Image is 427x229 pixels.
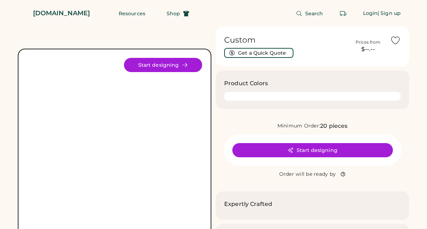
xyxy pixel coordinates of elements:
[363,10,378,17] div: Login
[279,171,336,178] div: Order will be ready by
[287,6,332,21] button: Search
[336,6,350,21] button: Retrieve an order
[124,58,202,72] button: Start designing
[110,6,154,21] button: Resources
[232,143,393,157] button: Start designing
[224,35,346,45] h1: Custom
[158,6,198,21] button: Shop
[224,79,268,88] h3: Product Colors
[33,9,90,18] div: [DOMAIN_NAME]
[18,7,30,20] img: Rendered Logo - Screens
[224,200,272,208] h2: Expertly Crafted
[350,45,386,54] div: $--.--
[356,39,380,45] div: Prices from
[224,48,293,58] button: Get a Quick Quote
[320,122,347,130] div: 20 pieces
[305,11,323,16] span: Search
[378,10,401,17] div: | Sign up
[277,122,320,130] div: Minimum Order:
[167,11,180,16] span: Shop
